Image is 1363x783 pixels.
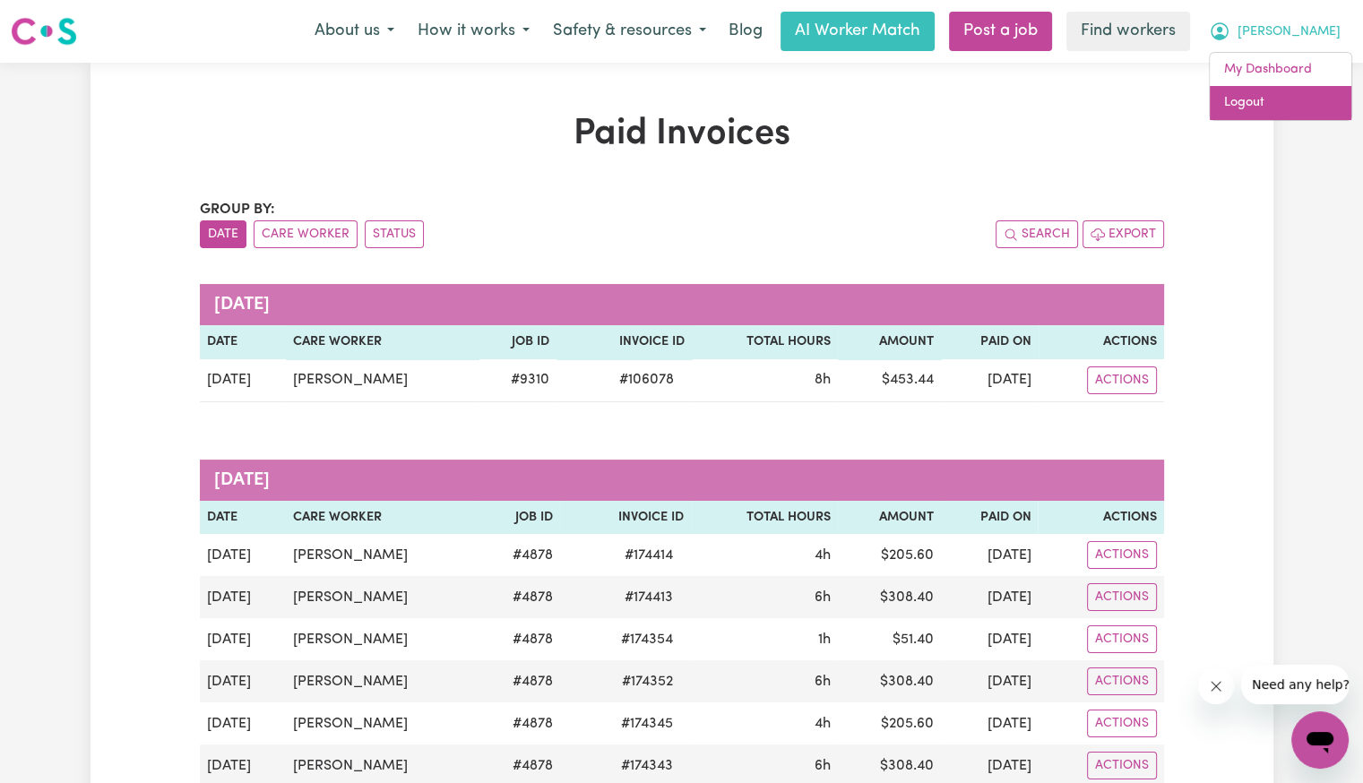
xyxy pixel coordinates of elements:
span: 6 hours [815,759,831,773]
button: How it works [406,13,541,50]
span: Group by: [200,202,275,217]
button: Actions [1087,625,1157,653]
span: # 174343 [610,755,684,777]
th: Invoice ID [556,325,691,359]
th: Job ID [479,325,557,359]
h1: Paid Invoices [200,113,1164,156]
caption: [DATE] [200,284,1164,325]
td: [PERSON_NAME] [286,359,478,402]
th: Total Hours [691,501,838,535]
span: # 174354 [610,629,684,650]
button: sort invoices by date [200,220,246,248]
a: My Dashboard [1210,53,1351,87]
td: [DATE] [941,618,1039,660]
td: [DATE] [200,576,287,618]
th: Paid On [941,501,1039,535]
span: 4 hours [815,548,831,563]
span: [PERSON_NAME] [1238,22,1341,42]
th: Actions [1038,501,1163,535]
td: [PERSON_NAME] [286,660,479,702]
iframe: Close message [1198,668,1234,704]
th: Date [200,501,287,535]
td: [DATE] [200,660,287,702]
td: # 9310 [479,359,557,402]
a: Post a job [949,12,1052,51]
th: Date [200,325,287,359]
span: Need any help? [11,13,108,27]
th: Job ID [479,501,560,535]
td: $ 308.40 [838,576,941,618]
button: Actions [1087,752,1157,779]
button: Actions [1087,541,1157,569]
td: [DATE] [941,576,1039,618]
button: Safety & resources [541,13,718,50]
span: # 174413 [614,587,684,608]
td: $ 453.44 [838,359,941,402]
td: [DATE] [200,359,287,402]
button: Search [996,220,1078,248]
button: Actions [1087,667,1157,695]
caption: [DATE] [200,460,1164,501]
span: # 174352 [611,671,684,693]
a: Logout [1210,86,1351,120]
span: # 174414 [614,545,684,566]
iframe: Message from company [1241,665,1349,704]
td: [PERSON_NAME] [286,702,479,744]
th: Care Worker [286,325,478,359]
td: [PERSON_NAME] [286,576,479,618]
td: $ 308.40 [838,660,941,702]
td: [DATE] [941,660,1039,702]
iframe: Button to launch messaging window [1291,711,1349,769]
button: Actions [1087,366,1157,394]
th: Care Worker [286,501,479,535]
img: Careseekers logo [11,15,77,47]
td: [PERSON_NAME] [286,534,479,576]
td: [DATE] [941,534,1039,576]
a: AI Worker Match [781,12,935,51]
button: sort invoices by care worker [254,220,358,248]
a: Careseekers logo [11,11,77,52]
button: Export [1083,220,1164,248]
td: [PERSON_NAME] [286,618,479,660]
th: Invoice ID [560,501,691,535]
td: [DATE] [941,359,1039,402]
td: $ 205.60 [838,534,941,576]
th: Paid On [941,325,1039,359]
th: Amount [838,325,941,359]
td: # 4878 [479,576,560,618]
td: $ 205.60 [838,702,941,744]
button: Actions [1087,583,1157,611]
td: # 4878 [479,660,560,702]
th: Total Hours [692,325,839,359]
span: # 106078 [608,369,685,391]
button: My Account [1197,13,1352,50]
th: Amount [838,501,941,535]
button: Actions [1087,710,1157,737]
th: Actions [1039,325,1164,359]
span: # 174345 [610,713,684,735]
a: Find workers [1066,12,1190,51]
td: # 4878 [479,534,560,576]
td: [DATE] [200,618,287,660]
td: [DATE] [200,534,287,576]
button: sort invoices by paid status [365,220,424,248]
td: # 4878 [479,618,560,660]
span: 8 hours [815,373,831,387]
td: # 4878 [479,702,560,744]
a: Blog [718,12,773,51]
td: [DATE] [941,702,1039,744]
td: [DATE] [200,702,287,744]
div: My Account [1209,52,1352,121]
span: 6 hours [815,590,831,605]
span: 4 hours [815,717,831,731]
button: About us [303,13,406,50]
span: 6 hours [815,675,831,689]
span: 1 hour [818,632,831,647]
td: $ 51.40 [838,618,941,660]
